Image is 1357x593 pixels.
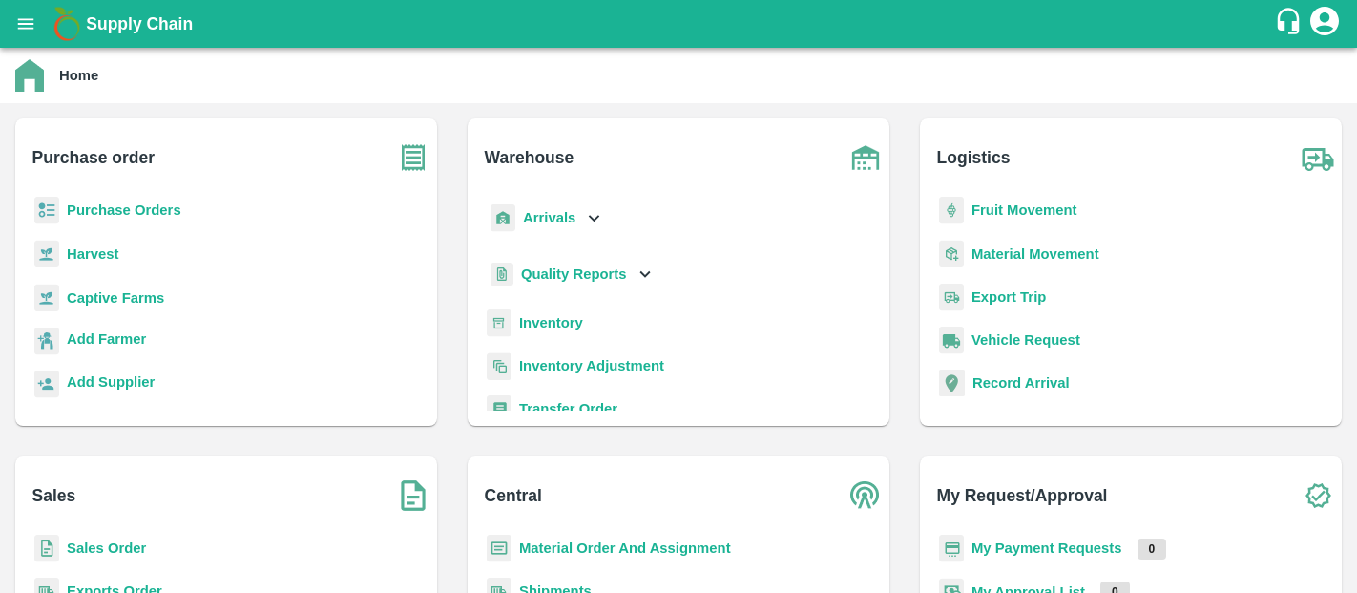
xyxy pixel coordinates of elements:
[389,472,437,519] img: soSales
[67,374,155,390] b: Add Supplier
[487,197,605,240] div: Arrivals
[4,2,48,46] button: open drawer
[48,5,86,43] img: logo
[67,328,146,354] a: Add Farmer
[491,204,515,232] img: whArrival
[34,371,59,398] img: supplier
[485,144,574,171] b: Warehouse
[32,482,76,509] b: Sales
[972,375,1070,391] a: Record Arrival
[1274,7,1307,41] div: customer-support
[937,144,1011,171] b: Logistics
[939,327,964,354] img: vehicle
[491,263,513,286] img: qualityReport
[34,197,59,224] img: reciept
[939,284,964,311] img: delivery
[971,540,1122,556] a: My Payment Requests
[1294,134,1342,181] img: truck
[939,370,965,396] img: recordArrival
[519,401,617,416] a: Transfer Order
[842,134,889,181] img: warehouse
[485,482,542,509] b: Central
[86,14,193,33] b: Supply Chain
[67,331,146,347] b: Add Farmer
[519,315,583,330] a: Inventory
[487,309,511,337] img: whInventory
[32,144,155,171] b: Purchase order
[521,266,627,282] b: Quality Reports
[389,134,437,181] img: purchase
[34,284,59,312] img: harvest
[15,59,44,92] img: home
[971,246,1099,262] a: Material Movement
[487,255,656,294] div: Quality Reports
[939,197,964,224] img: fruit
[487,352,511,380] img: inventory
[67,371,155,397] a: Add Supplier
[971,289,1046,305] a: Export Trip
[34,240,59,268] img: harvest
[67,246,118,262] a: Harvest
[971,332,1080,348] a: Vehicle Request
[487,535,511,562] img: centralMaterial
[67,290,164,306] a: Captive Farms
[34,328,59,355] img: farmer
[67,202,181,218] a: Purchase Orders
[1294,472,1342,519] img: check
[523,210,575,225] b: Arrivals
[59,68,98,83] b: Home
[971,202,1077,218] a: Fruit Movement
[842,472,889,519] img: central
[937,482,1108,509] b: My Request/Approval
[519,358,664,373] a: Inventory Adjustment
[1307,4,1342,44] div: account of current user
[67,540,146,556] a: Sales Order
[487,395,511,423] img: whTransfer
[519,540,731,556] a: Material Order And Assignment
[86,11,1274,37] a: Supply Chain
[1138,539,1167,560] p: 0
[939,535,964,562] img: payment
[939,240,964,268] img: material
[34,535,59,562] img: sales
